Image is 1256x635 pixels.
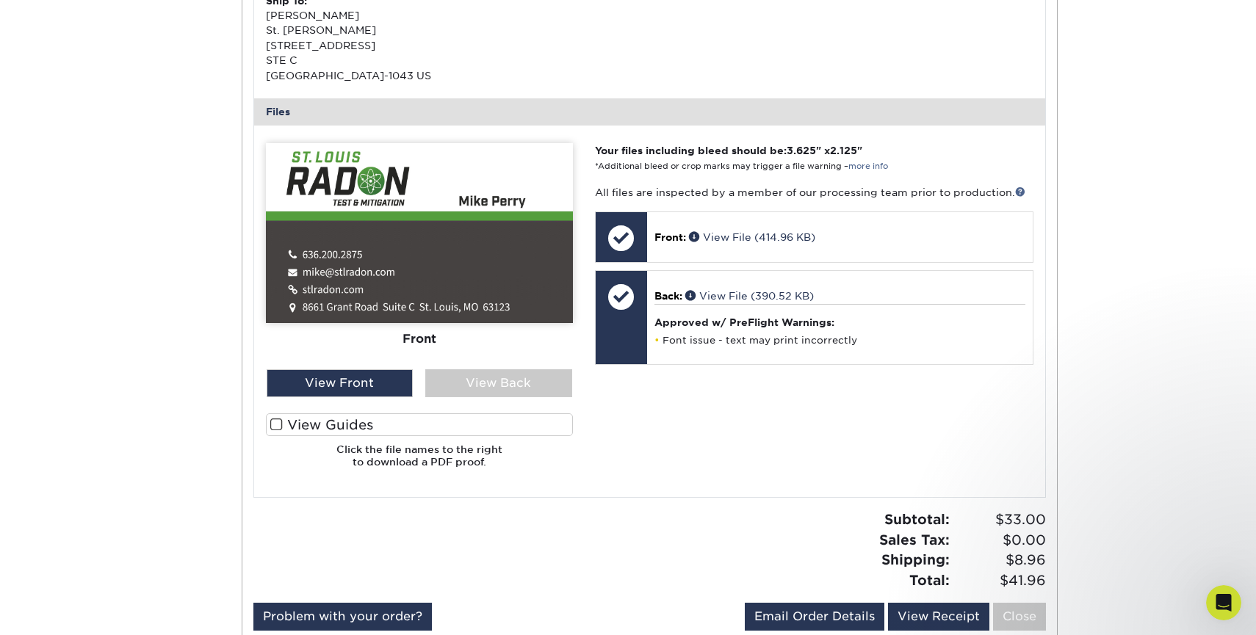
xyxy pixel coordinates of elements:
strong: Shipping: [881,551,950,567]
strong: Subtotal: [884,511,950,527]
div: Files [254,98,1046,125]
div: View Back [425,369,572,397]
p: All files are inspected by a member of our processing team prior to production. [595,185,1033,200]
small: *Additional bleed or crop marks may trigger a file warning – [595,162,888,171]
span: $33.00 [954,509,1046,530]
a: View Receipt [888,603,989,631]
span: $41.96 [954,570,1046,591]
h4: Approved w/ PreFlight Warnings: [654,316,1025,328]
div: Front [266,322,573,355]
li: Font issue - text may print incorrectly [654,334,1025,346]
span: 2.125 [830,145,857,156]
a: Email Order Details [745,603,884,631]
span: Front: [654,231,686,243]
span: Back: [654,290,682,302]
strong: Total: [909,572,950,588]
iframe: Google Customer Reviews [4,590,125,630]
span: $0.00 [954,530,1046,551]
strong: Sales Tax: [879,531,950,548]
label: View Guides [266,413,573,436]
div: View Front [267,369,414,397]
span: 3.625 [787,145,816,156]
iframe: Intercom live chat [1206,585,1241,620]
a: more info [848,162,888,171]
a: View File (390.52 KB) [685,290,814,302]
a: Close [993,603,1046,631]
h6: Click the file names to the right to download a PDF proof. [266,443,573,479]
a: Problem with your order? [253,603,432,631]
a: View File (414.96 KB) [689,231,815,243]
span: $8.96 [954,550,1046,570]
strong: Your files including bleed should be: " x " [595,145,862,156]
